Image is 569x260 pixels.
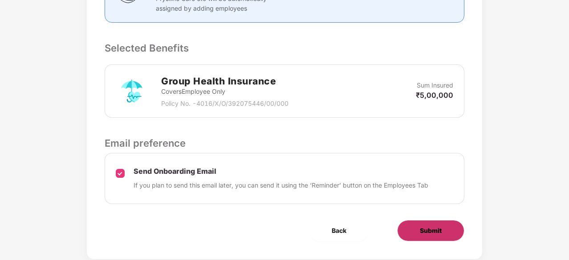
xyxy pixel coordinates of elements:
p: Send Onboarding Email [134,167,428,176]
h2: Group Health Insurance [161,74,289,88]
span: Back [332,226,346,236]
button: Back [309,220,369,241]
p: Sum Insured [417,80,453,90]
p: Email preference [105,136,464,151]
p: If you plan to send this email later, you can send it using the ‘Reminder’ button on the Employee... [134,180,428,190]
img: svg+xml;base64,PHN2ZyB4bWxucz0iaHR0cDovL3d3dy53My5vcmcvMjAwMC9zdmciIHdpZHRoPSI3MiIgaGVpZ2h0PSI3Mi... [116,75,148,107]
p: ₹5,00,000 [416,90,453,100]
p: Policy No. - 4016/X/O/392075446/00/000 [161,99,289,108]
p: Selected Benefits [105,40,464,56]
button: Submit [397,220,464,241]
span: Submit [420,226,442,236]
p: Covers Employee Only [161,87,289,96]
